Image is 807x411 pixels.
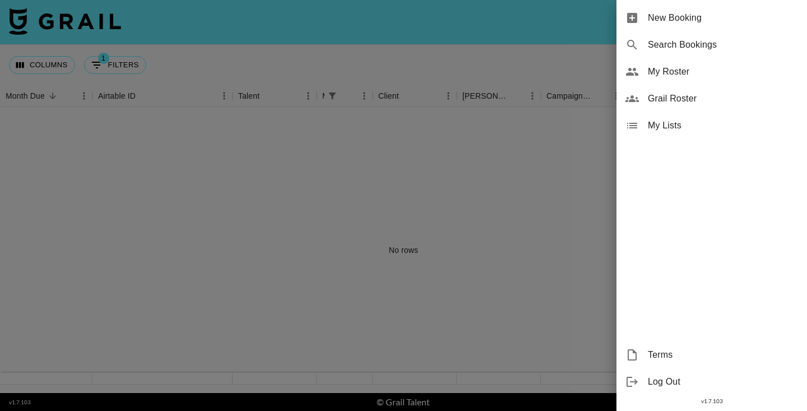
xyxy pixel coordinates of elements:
div: Grail Roster [616,85,807,112]
span: Search Bookings [648,38,798,52]
div: My Roster [616,58,807,85]
div: New Booking [616,4,807,31]
div: My Lists [616,112,807,139]
span: My Roster [648,65,798,78]
span: Terms [648,348,798,362]
div: Terms [616,341,807,368]
div: Search Bookings [616,31,807,58]
span: Grail Roster [648,92,798,105]
span: Log Out [648,375,798,389]
div: Log Out [616,368,807,395]
div: v 1.7.103 [616,395,807,407]
span: New Booking [648,11,798,25]
span: My Lists [648,119,798,132]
